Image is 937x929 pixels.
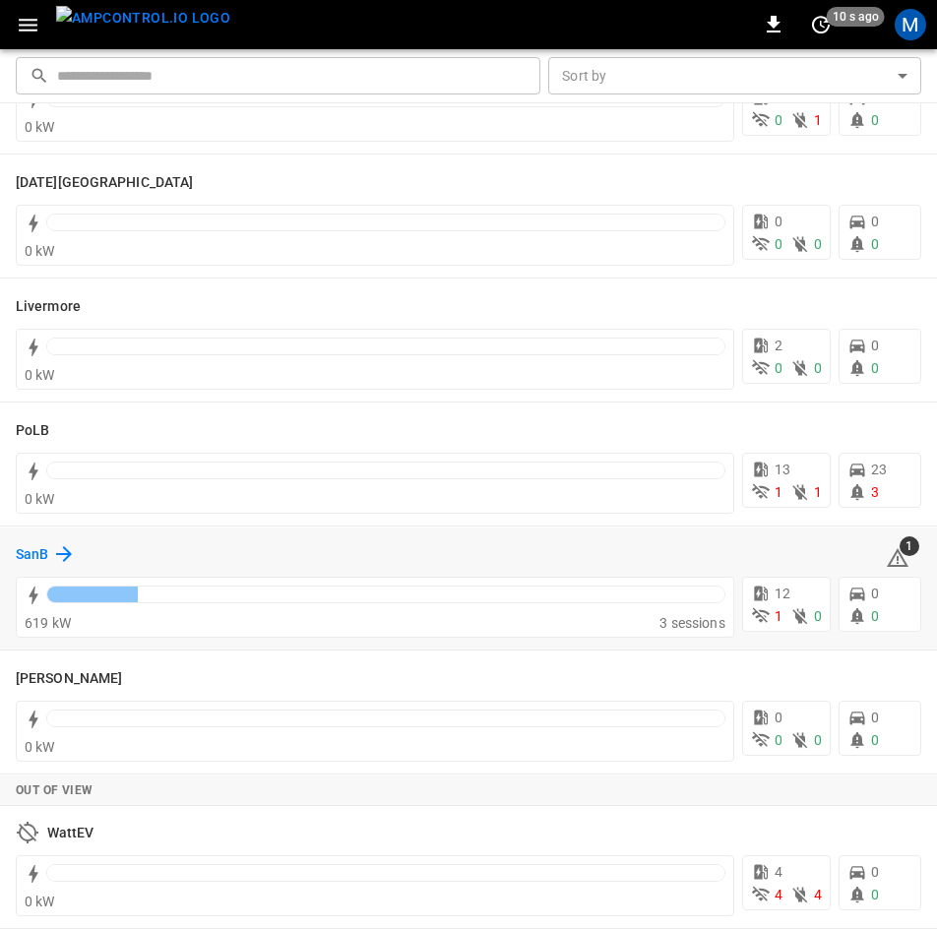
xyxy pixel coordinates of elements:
span: 0 [775,710,782,725]
span: 1 [814,112,822,128]
h6: Vernon [16,668,122,690]
span: 3 sessions [659,615,725,631]
span: 0 [871,236,879,252]
span: 0 [814,732,822,748]
span: 0 [871,710,879,725]
span: 0 [775,112,782,128]
span: 1 [900,536,919,556]
span: 0 kW [25,367,55,383]
span: 0 [871,338,879,353]
span: 0 kW [25,491,55,507]
h6: SanB [16,544,48,566]
span: 0 kW [25,119,55,135]
div: profile-icon [895,9,926,40]
span: 619 kW [25,615,71,631]
span: 0 kW [25,243,55,259]
span: 0 [871,864,879,880]
h6: PoLB [16,420,49,442]
span: 0 [775,732,782,748]
span: 0 [814,236,822,252]
span: 1 [814,484,822,500]
span: 0 [871,732,879,748]
span: 4 [775,864,782,880]
img: ampcontrol.io logo [56,6,230,31]
span: 0 kW [25,739,55,755]
span: 0 [871,887,879,902]
span: 10 s ago [827,7,885,27]
strong: Out of View [16,783,93,797]
span: 0 [871,112,879,128]
h6: WattEV [47,823,94,844]
span: 23 [871,462,887,477]
span: 4 [814,887,822,902]
span: 0 [871,608,879,624]
span: 0 [871,360,879,376]
h6: Karma Center [16,172,193,194]
span: 3 [871,484,879,500]
span: 1 [775,608,782,624]
h6: Livermore [16,296,81,318]
span: 0 [871,214,879,229]
button: set refresh interval [805,9,837,40]
span: 0 [814,360,822,376]
span: 0 [814,608,822,624]
span: 0 [775,236,782,252]
span: 4 [775,887,782,902]
span: 0 [775,360,782,376]
span: 13 [775,462,790,477]
span: 2 [775,338,782,353]
span: 1 [775,484,782,500]
span: 12 [775,586,790,601]
span: 0 [775,214,782,229]
span: 0 kW [25,894,55,909]
span: 0 [871,586,879,601]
